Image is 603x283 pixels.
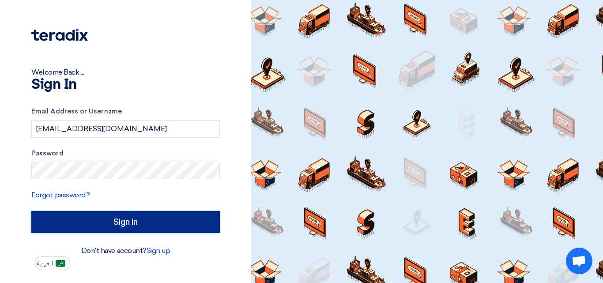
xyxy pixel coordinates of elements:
[31,148,220,158] label: Password
[31,29,88,41] img: Teradix logo
[31,120,220,138] input: Enter your business email or username
[147,246,170,255] a: Sign up
[31,191,90,199] a: Forgot password?
[31,67,220,78] div: Welcome Back ...
[31,245,220,256] div: Don't have account?
[31,78,220,92] h1: Sign In
[31,211,220,233] input: Sign in
[56,260,65,267] img: ar-AR.png
[566,248,592,274] div: Open chat
[37,260,53,267] span: العربية
[35,256,70,270] button: العربية
[31,106,220,117] label: Email Address or Username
